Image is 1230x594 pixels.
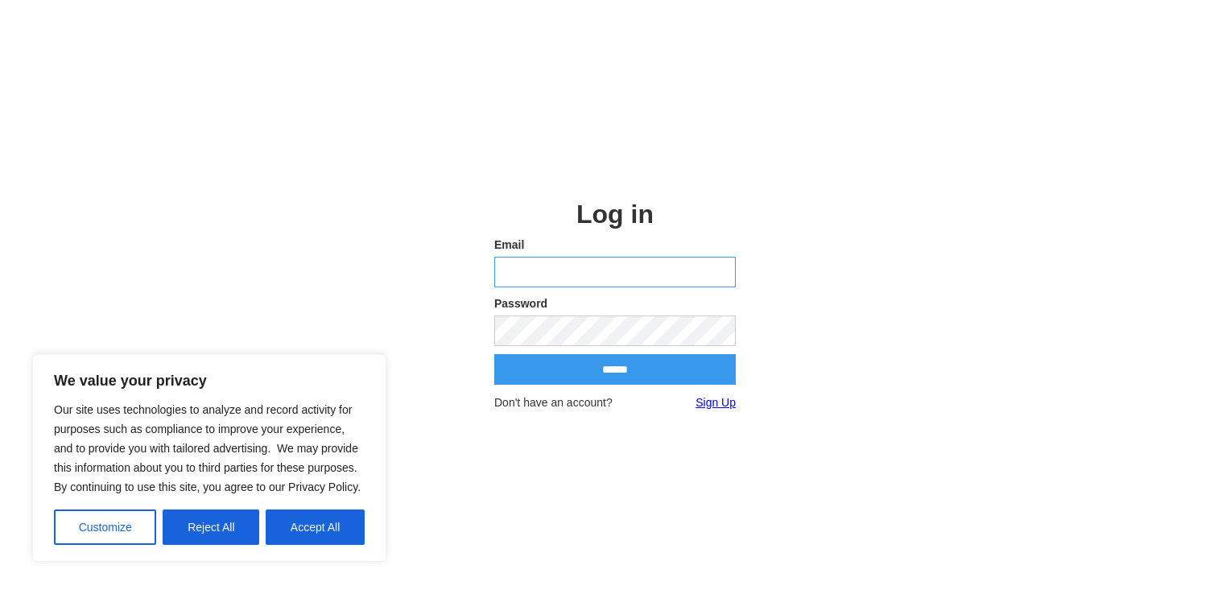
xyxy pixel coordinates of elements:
[54,371,365,390] p: We value your privacy
[494,295,736,311] label: Password
[494,200,736,229] h2: Log in
[54,509,156,545] button: Customize
[266,509,365,545] button: Accept All
[494,394,613,410] span: Don't have an account?
[695,394,736,410] a: Sign Up
[494,237,736,253] label: Email
[163,509,259,545] button: Reject All
[54,403,361,493] span: Our site uses technologies to analyze and record activity for purposes such as compliance to impr...
[32,354,386,562] div: We value your privacy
